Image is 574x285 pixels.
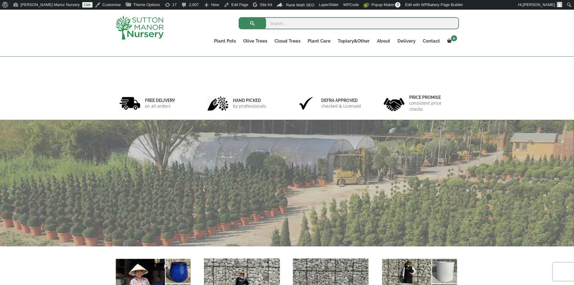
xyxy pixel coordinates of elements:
a: Delivery [394,37,419,45]
span: 0 [451,35,457,41]
a: Plant Care [304,37,334,45]
span: [PERSON_NAME] [523,2,555,7]
a: Topiary&Other [334,37,373,45]
h6: FREE DELIVERY [145,98,175,103]
a: Plant Pots [210,37,240,45]
p: on all orders [145,103,175,109]
img: 1.jpg [119,96,140,111]
h6: Defra approved [321,98,361,103]
a: Live [82,2,93,8]
span: 0 [395,2,400,8]
a: Cloud Trees [271,37,304,45]
span: Site Kit [260,2,272,7]
p: by professionals [233,103,266,109]
p: checked & Licensed [321,103,361,109]
img: logo [115,16,164,40]
a: About [373,37,394,45]
img: 2.jpg [207,96,228,111]
img: 4.jpg [384,94,405,112]
input: Search... [239,17,459,29]
p: consistent price checks [409,100,455,112]
span: Rank Math SEO [286,3,314,7]
a: Contact [419,37,444,45]
a: Olive Trees [240,37,271,45]
a: 0 [444,37,459,45]
h6: hand picked [233,98,266,103]
img: 3.jpg [296,96,317,111]
h6: Price promise [409,95,455,100]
